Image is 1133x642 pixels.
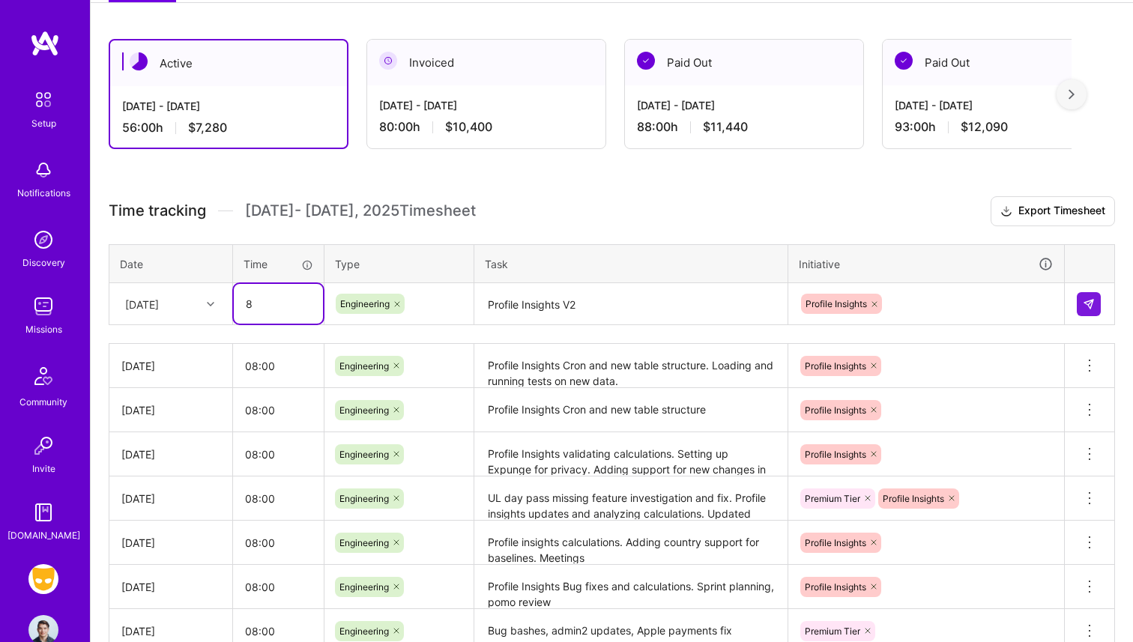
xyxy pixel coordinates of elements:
[121,402,220,418] div: [DATE]
[233,567,324,607] input: HH:MM
[32,461,55,476] div: Invite
[476,285,786,324] textarea: Profile Insights V2
[30,30,60,57] img: logo
[28,155,58,185] img: bell
[805,405,866,416] span: Profile Insights
[121,535,220,551] div: [DATE]
[339,449,389,460] span: Engineering
[895,119,1109,135] div: 93:00 h
[22,255,65,270] div: Discovery
[233,434,324,474] input: HH:MM
[961,119,1008,135] span: $12,090
[637,52,655,70] img: Paid Out
[121,491,220,506] div: [DATE]
[28,431,58,461] img: Invite
[340,298,390,309] span: Engineering
[121,358,220,374] div: [DATE]
[28,225,58,255] img: discovery
[245,202,476,220] span: [DATE] - [DATE] , 2025 Timesheet
[637,119,851,135] div: 88:00 h
[121,623,220,639] div: [DATE]
[31,115,56,131] div: Setup
[130,52,148,70] img: Active
[109,202,206,220] span: Time tracking
[367,40,605,85] div: Invoiced
[25,564,62,594] a: Grindr: Mobile + BE + Cloud
[379,52,397,70] img: Invoiced
[379,119,593,135] div: 80:00 h
[476,390,786,431] textarea: Profile Insights Cron and new table structure
[244,256,313,272] div: Time
[1083,298,1095,310] img: Submit
[799,255,1054,273] div: Initiative
[324,244,474,283] th: Type
[121,446,220,462] div: [DATE]
[339,405,389,416] span: Engineering
[28,84,59,115] img: setup
[476,434,786,475] textarea: Profile Insights validating calculations. Setting up Expunge for privacy. Adding support for new ...
[895,52,913,70] img: Paid Out
[121,579,220,595] div: [DATE]
[125,296,159,312] div: [DATE]
[991,196,1115,226] button: Export Timesheet
[476,566,786,608] textarea: Profile Insights Bug fixes and calculations. Sprint planning, pomo review
[233,346,324,386] input: HH:MM
[476,522,786,563] textarea: Profile insights calculations. Adding country support for baselines. Meetings
[28,497,58,527] img: guide book
[339,626,389,637] span: Engineering
[883,493,944,504] span: Profile Insights
[445,119,492,135] span: $10,400
[339,360,389,372] span: Engineering
[233,390,324,430] input: HH:MM
[17,185,70,201] div: Notifications
[25,358,61,394] img: Community
[637,97,851,113] div: [DATE] - [DATE]
[233,523,324,563] input: HH:MM
[1000,204,1012,219] i: icon Download
[28,291,58,321] img: teamwork
[7,527,80,543] div: [DOMAIN_NAME]
[1069,89,1075,100] img: right
[234,284,323,324] input: HH:MM
[122,120,335,136] div: 56:00 h
[703,119,748,135] span: $11,440
[883,40,1121,85] div: Paid Out
[339,493,389,504] span: Engineering
[110,40,347,86] div: Active
[122,98,335,114] div: [DATE] - [DATE]
[207,300,214,308] i: icon Chevron
[19,394,67,410] div: Community
[476,478,786,519] textarea: UL day pass missing feature investigation and fix. Profile insights updates and analyzing calcula...
[339,537,389,548] span: Engineering
[625,40,863,85] div: Paid Out
[188,120,227,136] span: $7,280
[109,244,233,283] th: Date
[805,626,860,637] span: Premium Tier
[806,298,867,309] span: Profile Insights
[28,564,58,594] img: Grindr: Mobile + BE + Cloud
[476,345,786,387] textarea: Profile Insights Cron and new table structure. Loading and running tests on new data.
[25,321,62,337] div: Missions
[895,97,1109,113] div: [DATE] - [DATE]
[379,97,593,113] div: [DATE] - [DATE]
[805,449,866,460] span: Profile Insights
[1077,292,1102,316] div: null
[805,493,860,504] span: Premium Tier
[805,581,866,593] span: Profile Insights
[474,244,788,283] th: Task
[233,479,324,518] input: HH:MM
[339,581,389,593] span: Engineering
[805,537,866,548] span: Profile Insights
[805,360,866,372] span: Profile Insights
